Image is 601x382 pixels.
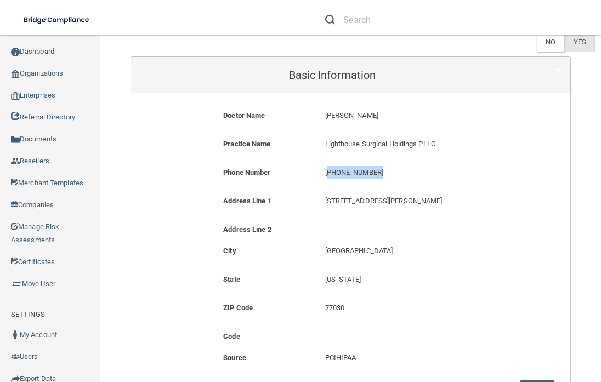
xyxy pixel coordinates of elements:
[536,32,564,52] label: NO
[223,168,270,176] b: Phone Number
[223,247,236,255] b: City
[325,273,512,286] p: [US_STATE]
[325,109,512,122] p: [PERSON_NAME]
[11,330,20,339] img: ic_user_dark.df1a06c3.png
[139,69,526,81] h5: Basic Information
[343,10,444,30] input: Search
[325,15,335,25] img: ic-search.3b580494.png
[11,92,20,100] img: enterprise.0d942306.png
[11,352,20,361] img: icon-users.e205127d.png
[16,9,98,31] img: bridge_compliance_login_screen.278c3ca4.svg
[325,166,512,179] p: [PHONE_NUMBER]
[325,244,512,258] p: [GEOGRAPHIC_DATA]
[11,48,20,56] img: ic_dashboard_dark.d01f4a41.png
[11,157,20,166] img: ic_reseller.de258add.png
[11,70,20,78] img: organization-icon.f8decf85.png
[223,197,271,205] b: Address Line 1
[325,138,512,151] p: Lighthouse Surgical Holdings PLLC
[11,308,45,321] label: SETTINGS
[325,351,512,364] p: PCIHIPAA
[223,140,270,148] b: Practice Name
[223,304,253,312] b: ZIP Code
[139,62,562,87] a: Basic Information
[223,111,265,119] b: Doctor Name
[564,32,595,52] label: YES
[223,354,246,362] b: Source
[325,195,512,208] p: [STREET_ADDRESS][PERSON_NAME]
[223,332,240,340] b: Code
[11,278,22,289] img: briefcase.64adab9b.png
[223,275,240,283] b: State
[223,225,271,233] b: Address Line 2
[325,301,512,315] p: 77030
[11,135,20,144] img: icon-documents.8dae5593.png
